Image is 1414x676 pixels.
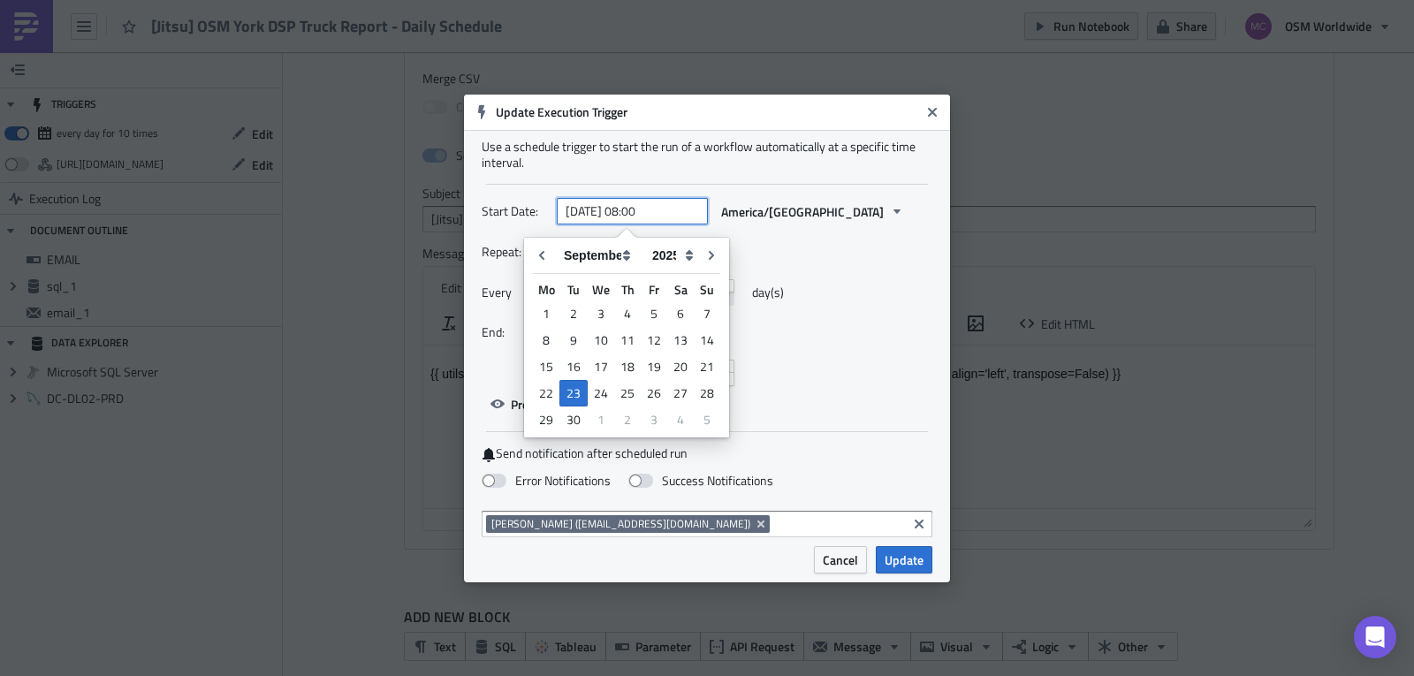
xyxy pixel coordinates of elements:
div: Tue Sep 09 2025 [559,327,588,353]
div: Use a schedule trigger to start the run of a workflow automatically at a specific time interval. [482,139,932,171]
div: Thu Sep 18 2025 [614,353,641,380]
div: 7 [694,301,720,326]
div: Sun Oct 05 2025 [694,406,720,433]
div: 28 [694,381,720,406]
button: Go to previous month [528,242,555,269]
abbr: Wednesday [592,280,610,299]
span: Cancel [823,551,858,569]
span: [PERSON_NAME] ([EMAIL_ADDRESS][DOMAIN_NAME]) [491,517,750,531]
abbr: Tuesday [567,280,580,299]
div: Sat Sep 13 2025 [667,327,694,353]
button: Cancel [814,546,867,573]
button: Preview next scheduled runs [482,391,674,418]
div: Mon Sep 15 2025 [533,353,559,380]
div: Wed Oct 01 2025 [588,406,614,433]
span: Preview next scheduled runs [511,395,665,414]
div: Wed Sep 24 2025 [588,380,614,406]
div: 12 [641,328,667,353]
button: Go to next month [698,242,725,269]
span: Update [885,551,924,569]
button: America/[GEOGRAPHIC_DATA] [712,198,913,225]
span: America/[GEOGRAPHIC_DATA] [721,202,884,221]
div: 4 [667,407,694,432]
abbr: Friday [649,280,659,299]
div: Tue Sep 30 2025 [559,406,588,433]
div: Fri Sep 19 2025 [641,353,667,380]
div: 1 [588,407,614,432]
label: Start Date: [482,198,548,224]
div: Fri Sep 05 2025 [641,300,667,327]
button: Remove Tag [754,515,770,533]
div: Sun Sep 07 2025 [694,300,720,327]
div: Fri Oct 03 2025 [641,406,667,433]
label: Every [482,279,548,306]
div: Wed Sep 17 2025 [588,353,614,380]
div: Sun Sep 14 2025 [694,327,720,353]
abbr: Monday [538,280,555,299]
div: 27 [667,381,694,406]
button: Close [919,99,946,125]
div: 5 [694,407,720,432]
div: 3 [641,407,667,432]
div: 30 [559,407,588,432]
abbr: Saturday [674,280,688,299]
body: Rich Text Area. Press ALT-0 for help. [7,7,885,35]
div: 8 [533,328,559,353]
div: Sat Sep 27 2025 [667,380,694,406]
div: Sat Oct 04 2025 [667,406,694,433]
label: Success Notifications [628,473,773,489]
div: Tue Sep 16 2025 [559,353,588,380]
div: 20 [667,354,694,379]
div: 6 [667,301,694,326]
div: 10 [588,328,614,353]
div: 16 [559,354,588,379]
div: 17 [588,354,614,379]
div: Sat Sep 06 2025 [667,300,694,327]
div: Sun Sep 28 2025 [694,380,720,406]
div: 2 [614,407,641,432]
label: Send notification after scheduled run [482,445,932,462]
div: 15 [533,354,559,379]
h6: Update Execution Trigger [496,104,920,120]
div: Mon Sep 22 2025 [533,380,559,406]
div: Open Intercom Messenger [1354,616,1396,658]
abbr: Sunday [700,280,714,299]
div: 3 [588,301,614,326]
div: Mon Sep 01 2025 [533,300,559,327]
div: Thu Sep 11 2025 [614,327,641,353]
div: Sun Sep 21 2025 [694,353,720,380]
div: 11 [614,328,641,353]
div: Sat Sep 20 2025 [667,353,694,380]
div: Fri Sep 12 2025 [641,327,667,353]
div: 4 [614,301,641,326]
div: 18 [614,354,641,379]
div: 25 [614,381,641,406]
div: Mon Sep 08 2025 [533,327,559,353]
div: Tue Sep 23 2025 [559,380,588,406]
div: 13 [667,328,694,353]
div: 9 [559,328,588,353]
div: 26 [641,381,667,406]
label: Error Notifications [482,473,611,489]
div: 2 [559,301,588,326]
select: Year [643,242,698,269]
div: 21 [694,354,720,379]
div: Fri Sep 26 2025 [641,380,667,406]
div: Wed Sep 03 2025 [588,300,614,327]
div: 1 [533,301,559,326]
div: Tue Sep 02 2025 [559,300,588,327]
div: 5 [641,301,667,326]
select: Month [555,242,643,269]
div: 14 [694,328,720,353]
div: Mon Sep 29 2025 [533,406,559,433]
div: Thu Oct 02 2025 [614,406,641,433]
div: {{ utils.html_table(sql_[DOMAIN_NAME], border=1, cellspacing=2, cellpadding=2, width='auto', alig... [7,21,885,35]
label: End: [482,319,548,346]
button: Update [876,546,932,573]
div: Thu Sep 25 2025 [614,380,641,406]
div: Thu Sep 04 2025 [614,300,641,327]
div: 24 [588,381,614,406]
label: Repeat: [482,239,548,265]
div: 29 [533,407,559,432]
input: YYYY-MM-DD HH:mm [557,198,708,224]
